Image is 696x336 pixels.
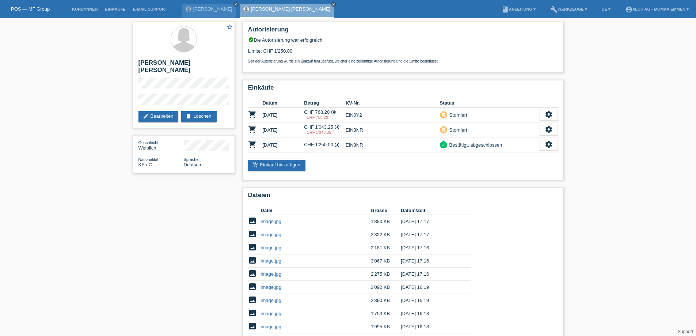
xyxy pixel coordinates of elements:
i: 12 Raten [334,124,340,130]
i: verified_user [248,37,254,43]
i: settings [545,140,553,148]
td: 2'275 KB [371,268,401,281]
span: Deutsch [184,162,201,167]
td: EIN3NR [346,137,440,152]
td: [DATE] 17:17 [401,228,461,241]
a: bookAnleitung ▾ [498,7,539,11]
td: [DATE] 17:16 [401,254,461,268]
a: close [233,2,238,7]
i: add_shopping_cart [252,162,258,168]
a: [PERSON_NAME] [PERSON_NAME] [251,6,330,12]
i: remove_shopping_cart [441,127,446,132]
span: Nationalität [138,157,159,162]
td: 1'753 KB [371,307,401,320]
a: image.jpg [261,245,281,250]
h2: [PERSON_NAME] [PERSON_NAME] [138,59,229,78]
a: image.jpg [261,324,281,329]
i: delete [186,113,191,119]
i: star_border [227,24,233,30]
i: image [248,216,257,225]
a: star_border [227,24,233,31]
td: [DATE] 16:19 [401,281,461,294]
a: E-Mail Support [129,7,171,11]
td: EIN0Y2 [346,107,440,122]
i: image [248,282,257,291]
i: remove_shopping_cart [441,112,446,117]
i: image [248,256,257,265]
a: DE ▾ [598,7,614,11]
i: image [248,322,257,331]
i: 12 Raten [334,142,340,148]
td: [DATE] 16:19 [401,294,461,307]
a: image.jpg [261,284,281,290]
td: CHF 768.20 [304,107,346,122]
div: Bestätigt, abgeschlossen [447,141,502,149]
a: buildWerkzeuge ▾ [547,7,591,11]
i: close [332,3,335,6]
h2: Autorisierung [248,26,558,37]
td: [DATE] 17:16 [401,241,461,254]
i: POSP00026557 [248,125,257,134]
td: [DATE] 17:17 [401,215,461,228]
td: [DATE] 17:16 [401,268,461,281]
i: 12 Raten [331,109,336,115]
span: Kenia / C / 27.08.2004 [138,162,152,167]
a: image.jpg [261,298,281,303]
i: settings [545,110,553,118]
a: close [331,2,336,7]
a: Kund*innen [68,7,101,11]
td: 2'890 KB [371,294,401,307]
td: 3'067 KB [371,254,401,268]
td: 1'883 KB [371,215,401,228]
i: book [502,6,509,13]
a: add_shopping_cartEinkauf hinzufügen [248,160,306,171]
th: Status [440,99,540,107]
div: 26.08.2025 / NEUER BETRAG GLEICHER KV [304,130,346,135]
td: 1'995 KB [371,320,401,333]
h2: Einkäufe [248,84,558,95]
td: [DATE] [263,137,304,152]
div: 24.03.2025 / KUNDE HAT ALLES BAR BEZAHLT ANDER KV [304,115,346,120]
th: Datum [263,99,304,107]
a: account_circleXLCH AG - Mömax Emmen ▾ [621,7,692,11]
div: Storniert [447,126,467,134]
a: image.jpg [261,311,281,316]
th: Grösse [371,206,401,215]
a: POS — MF Group [11,6,50,12]
div: Limite: CHF 1'250.00 [248,43,558,63]
i: image [248,295,257,304]
td: [DATE] 16:18 [401,307,461,320]
i: image [248,269,257,278]
i: close [234,3,237,6]
i: image [248,243,257,252]
span: Geschlecht [138,140,159,145]
i: account_circle [625,6,632,13]
a: image.jpg [261,232,281,237]
a: Einkäufe [101,7,129,11]
a: editBearbeiten [138,111,179,122]
th: KV-Nr. [346,99,440,107]
td: 2'322 KB [371,228,401,241]
i: settings [545,125,553,133]
i: edit [143,113,149,119]
h2: Dateien [248,192,558,203]
a: image.jpg [261,219,281,224]
span: Sprache [184,157,199,162]
th: Datum/Zeit [401,206,461,215]
td: [DATE] [263,122,304,137]
i: POSP00019201 [248,110,257,119]
td: [DATE] [263,107,304,122]
i: check [441,142,446,147]
td: 2'181 KB [371,241,401,254]
td: CHF 1'250.00 [304,137,346,152]
div: Die Autorisierung war erfolgreich. [248,37,558,43]
td: [DATE] 16:18 [401,320,461,333]
div: Storniert [447,111,467,119]
a: deleteLöschen [181,111,216,122]
div: Weiblich [138,140,184,151]
i: image [248,230,257,238]
i: image [248,309,257,317]
a: image.jpg [261,271,281,277]
th: Betrag [304,99,346,107]
a: Support [678,329,693,334]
